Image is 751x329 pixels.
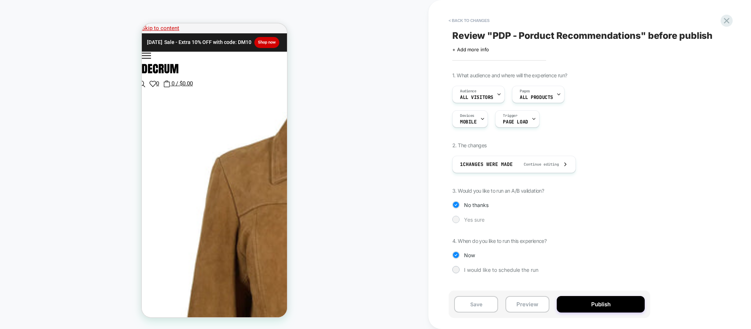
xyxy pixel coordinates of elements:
span: All Visitors [460,95,493,100]
a: Shop now [113,14,137,25]
span: I would like to schedule the run [464,267,538,273]
a: 0 [8,57,17,64]
button: < Back to changes [445,15,493,26]
span: Now [464,252,475,258]
span: Yes sure [464,217,485,223]
span: 4. When do you like to run this experience? [452,238,546,244]
span: Trigger [503,113,517,118]
span: / [34,57,36,63]
span: 1 Changes were made [460,161,513,167]
button: Preview [505,296,549,313]
span: [DATE] [5,14,21,23]
span: 2. The changes [452,142,487,148]
span: 1. What audience and where will the experience run? [452,72,567,78]
span: Devices [460,113,474,118]
span: 3. Would you like to run an A/B validation? [452,188,544,194]
span: Page Load [503,119,528,125]
span: Review " PDP - Porduct Recommendations " before publish [452,30,713,41]
span: $0.00 [38,57,51,63]
span: MOBILE [460,119,476,125]
button: Save [454,296,498,313]
span: ALL PRODUCTS [520,95,553,100]
span: Audience [460,89,476,94]
span: Continue editing [516,162,559,167]
button: Publish [557,296,645,313]
span: 0 [30,57,33,63]
span: No thanks [464,202,489,208]
span: 0 [14,57,17,63]
span: + Add more info [452,47,489,52]
a: 0 / $0.00 [22,57,51,64]
span: Pages [520,89,530,94]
